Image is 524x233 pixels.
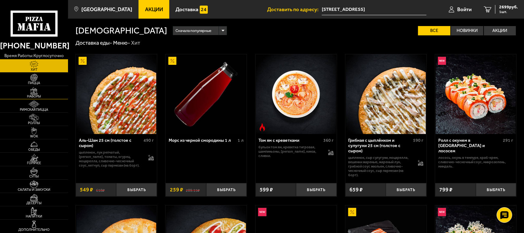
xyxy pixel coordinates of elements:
span: 1 л [238,138,244,143]
span: Сначала популярные [175,26,212,36]
button: Выбрать [116,183,157,196]
p: бульон том ям, креветка тигровая, шампиньоны, [PERSON_NAME], кинза, сливки. [258,145,322,158]
img: Морс из черной смородины 1 л [166,54,246,134]
img: Острое блюдо [258,123,266,131]
span: Войти [457,7,472,12]
s: 618 ₽ [96,187,105,193]
div: Хит [131,39,140,47]
img: Грибная с цыплёнком и сулугуни 25 см (толстое с сыром) [346,54,426,134]
button: Выбрать [296,183,336,196]
span: 599 ₽ [260,187,273,193]
span: 1 шт. [499,10,518,14]
a: Острое блюдоТом ям с креветками [256,54,337,134]
span: 659 ₽ [349,187,363,193]
span: 799 ₽ [439,187,453,193]
input: Ваш адрес доставки [322,4,426,15]
p: цыпленок, сыр сулугуни, моцарелла, вешенки жареные, жареный лук, грибной соус Жюльен, сливочно-че... [349,155,412,177]
h1: [DEMOGRAPHIC_DATA] [75,26,167,35]
a: Доставка еды- [75,40,112,46]
img: Акционный [168,57,176,65]
span: 590 г [413,138,423,143]
p: цыпленок, лук репчатый, [PERSON_NAME], томаты, огурец, моцарелла, сливочно-чесночный соус, кетчуп... [79,150,143,168]
s: 289.15 ₽ [186,187,200,193]
div: Морс из черной смородины 1 л [169,138,236,143]
div: Аль-Шам 25 см (толстое с сыром) [79,138,142,149]
span: 2699 руб. [499,5,518,9]
a: Грибная с цыплёнком и сулугуни 25 см (толстое с сыром) [345,54,426,134]
label: Акции [484,26,516,35]
button: Выбрать [386,183,426,196]
label: Все [418,26,450,35]
div: Ролл с окунем в [GEOGRAPHIC_DATA] и лососем [438,138,502,154]
img: Аль-Шам 25 см (толстое с сыром) [76,54,156,134]
div: Том ям с креветками [258,138,322,143]
span: 259 ₽ [170,187,183,193]
span: [GEOGRAPHIC_DATA] [81,7,132,12]
img: 15daf4d41897b9f0e9f617042186c801.svg [200,6,208,14]
img: Акционный [79,57,87,65]
a: Меню- [113,40,130,46]
p: лосось, окунь в темпуре, краб-крем, сливочно-чесночный соус, микрозелень, миндаль. [438,155,513,168]
span: 291 г [503,138,513,143]
span: 490 г [144,138,154,143]
button: Выбрать [206,183,247,196]
span: 360 г [323,138,334,143]
span: Акции [145,7,163,12]
a: НовинкаРолл с окунем в темпуре и лососем [435,54,516,134]
img: Ролл с окунем в темпуре и лососем [436,54,516,134]
img: Новинка [258,208,266,216]
span: 549 ₽ [80,187,93,193]
div: Грибная с цыплёнком и сулугуни 25 см (толстое с сыром) [349,138,412,154]
span: Доставить по адресу: [267,7,322,12]
button: Выбрать [476,183,516,196]
img: Новинка [438,208,446,216]
a: АкционныйМорс из черной смородины 1 л [166,54,247,134]
img: Новинка [438,57,446,65]
a: АкционныйАль-Шам 25 см (толстое с сыром) [76,54,157,134]
img: Том ям с креветками [256,54,336,134]
span: Доставка [175,7,198,12]
img: Акционный [348,208,356,216]
label: Новинки [451,26,483,35]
